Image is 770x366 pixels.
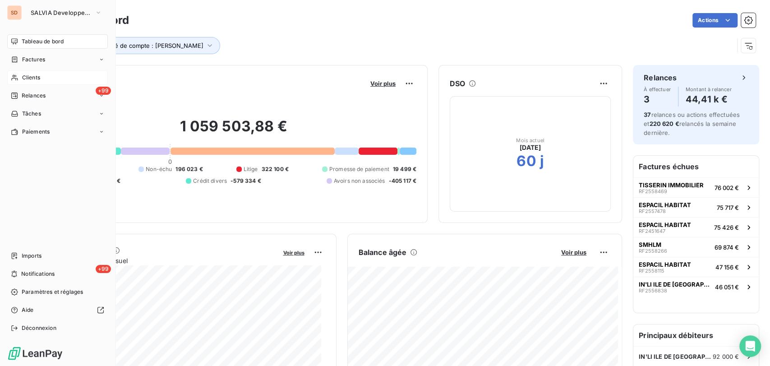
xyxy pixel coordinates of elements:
[715,283,739,291] span: 46 051 €
[714,224,739,231] span: 75 426 €
[639,268,664,273] span: RF2558115
[633,177,759,197] button: TISSERIN IMMOBILIERRF255846976 002 €
[639,353,713,360] span: IN'LI ILE DE [GEOGRAPHIC_DATA]
[639,288,667,293] span: RF2556838
[715,184,739,191] span: 76 002 €
[168,158,172,165] span: 0
[193,177,227,185] span: Crédit divers
[7,346,63,361] img: Logo LeanPay
[22,128,50,136] span: Paiements
[283,250,304,256] span: Voir plus
[739,335,761,357] div: Open Intercom Messenger
[231,177,261,185] span: -579 334 €
[633,277,759,297] button: IN'LI ILE DE [GEOGRAPHIC_DATA]RF255683846 051 €
[450,78,465,89] h6: DSO
[516,152,536,170] h2: 60
[96,87,111,95] span: +99
[516,138,544,143] span: Mois actuel
[334,177,385,185] span: Avoirs non associés
[561,249,586,256] span: Voir plus
[22,74,40,82] span: Clients
[639,221,691,228] span: ESPACIL HABITAT
[370,80,396,87] span: Voir plus
[84,37,220,54] button: Chargé de compte : [PERSON_NAME]
[540,152,544,170] h2: j
[649,120,679,127] span: 220 620 €
[639,201,691,208] span: ESPACIL HABITAT
[97,42,203,49] span: Chargé de compte : [PERSON_NAME]
[22,56,45,64] span: Factures
[22,92,46,100] span: Relances
[262,165,289,173] span: 322 100 €
[7,5,22,20] div: SD
[639,281,711,288] span: IN'LI ILE DE [GEOGRAPHIC_DATA]
[558,248,589,256] button: Voir plus
[639,248,667,254] span: RF2558266
[22,110,41,118] span: Tâches
[692,13,738,28] button: Actions
[22,306,34,314] span: Aide
[639,261,691,268] span: ESPACIL HABITAT
[715,244,739,251] span: 69 874 €
[686,92,732,107] h4: 44,41 k €
[639,189,667,194] span: RF2558469
[281,248,307,256] button: Voir plus
[21,270,55,278] span: Notifications
[175,165,203,173] span: 196 023 €
[639,181,704,189] span: TISSERIN IMMOBILIER
[715,264,739,271] span: 47 156 €
[644,87,671,92] span: À effectuer
[22,252,41,260] span: Imports
[329,165,389,173] span: Promesse de paiement
[393,165,416,173] span: 19 499 €
[51,256,277,265] span: Chiffre d'affaires mensuel
[244,165,258,173] span: Litige
[388,177,416,185] span: -405 117 €
[713,353,739,360] span: 92 000 €
[639,228,665,234] span: RF2451647
[359,247,407,258] h6: Balance âgée
[633,156,759,177] h6: Factures échues
[644,111,651,118] span: 37
[368,79,398,88] button: Voir plus
[633,237,759,257] button: SMHLMRF255826669 874 €
[51,117,416,144] h2: 1 059 503,88 €
[22,288,83,296] span: Paramètres et réglages
[96,265,111,273] span: +99
[520,143,541,152] span: [DATE]
[31,9,91,16] span: SALVIA Developpement
[639,208,666,214] span: RF2557478
[717,204,739,211] span: 75 717 €
[633,324,759,346] h6: Principaux débiteurs
[633,257,759,277] button: ESPACIL HABITATRF255811547 156 €
[686,87,732,92] span: Montant à relancer
[633,217,759,237] button: ESPACIL HABITATRF245164775 426 €
[22,324,56,332] span: Déconnexion
[639,241,661,248] span: SMHLM
[644,72,677,83] h6: Relances
[146,165,172,173] span: Non-échu
[644,111,740,136] span: relances ou actions effectuées et relancés la semaine dernière.
[22,37,64,46] span: Tableau de bord
[644,92,671,107] h4: 3
[7,303,108,317] a: Aide
[633,197,759,217] button: ESPACIL HABITATRF255747875 717 €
